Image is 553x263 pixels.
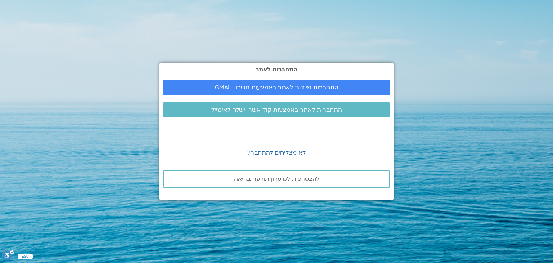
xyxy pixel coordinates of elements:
[163,66,390,73] h2: התחברות לאתר
[247,149,306,157] a: לא מצליחים להתחבר?
[211,107,342,113] span: התחברות לאתר באמצעות קוד אשר יישלח לאימייל
[163,102,390,117] a: התחברות לאתר באמצעות קוד אשר יישלח לאימייל
[163,80,390,95] a: התחברות מיידית לאתר באמצעות חשבון GMAIL
[234,176,319,182] span: להצטרפות למועדון תודעה בריאה
[163,170,390,188] a: להצטרפות למועדון תודעה בריאה
[215,84,338,91] span: התחברות מיידית לאתר באמצעות חשבון GMAIL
